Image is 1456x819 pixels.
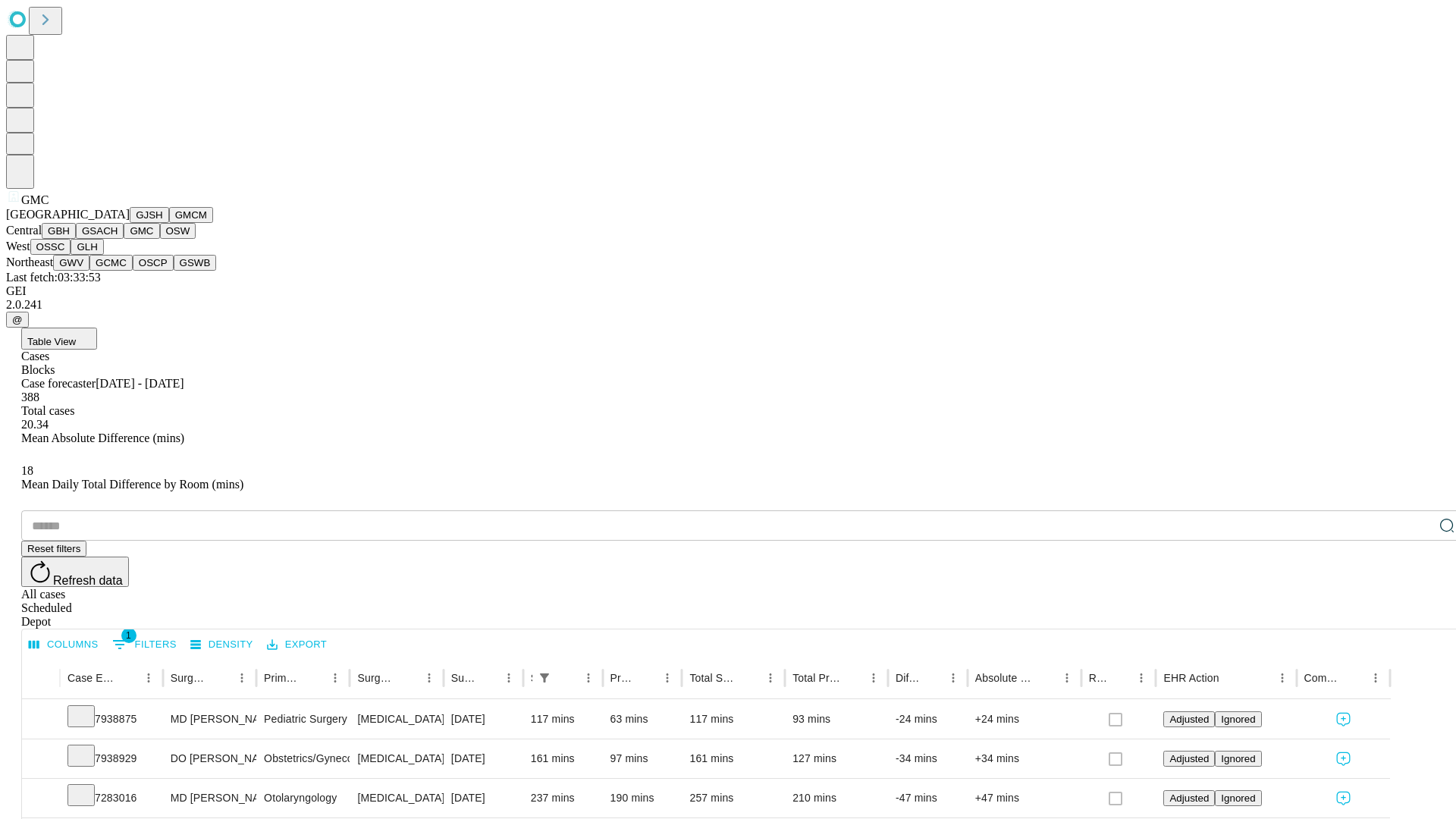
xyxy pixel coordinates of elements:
[534,667,555,689] div: 1 active filter
[792,779,880,817] div: 210 mins
[1304,672,1342,684] div: Comments
[108,632,180,657] button: Show filters
[792,700,880,739] div: 93 mins
[6,312,29,328] button: @
[169,207,213,223] button: GMCM
[357,779,435,817] div: [MEDICAL_DATA] WITHOUT OSSICULAR CHAIN RECONSTRUCTION
[498,667,519,689] button: Menu
[21,541,86,557] button: Reset filters
[303,667,325,689] button: Sort
[187,633,257,657] button: Density
[76,223,124,239] button: GSACH
[896,700,960,739] div: -24 mins
[610,779,675,817] div: 190 mins
[397,667,419,689] button: Sort
[921,667,943,689] button: Sort
[67,779,155,817] div: 7283016
[1169,753,1209,764] span: Adjusted
[357,700,435,739] div: [MEDICAL_DATA]
[21,464,33,477] span: 18
[610,700,675,739] div: 63 mins
[451,739,516,778] div: [DATE]
[739,667,760,689] button: Sort
[896,672,920,684] div: Difference
[6,208,130,221] span: [GEOGRAPHIC_DATA]
[67,672,115,684] div: Case Epic Id
[264,779,342,817] div: Otolaryngology
[21,391,39,403] span: 388
[1344,667,1365,689] button: Sort
[1272,667,1293,689] button: Menu
[792,739,880,778] div: 127 mins
[67,700,155,739] div: 7938875
[1035,667,1056,689] button: Sort
[451,779,516,817] div: [DATE]
[975,779,1074,817] div: +47 mins
[6,271,101,284] span: Last fetch: 03:33:53
[231,667,253,689] button: Menu
[943,667,964,689] button: Menu
[117,667,138,689] button: Sort
[71,239,103,255] button: GLH
[21,431,184,444] span: Mean Absolute Difference (mins)
[171,779,249,817] div: MD [PERSON_NAME] [PERSON_NAME]
[21,193,49,206] span: GMC
[1163,790,1215,806] button: Adjusted
[138,667,159,689] button: Menu
[6,224,42,237] span: Central
[30,707,52,733] button: Expand
[21,557,129,587] button: Refresh data
[133,255,174,271] button: OSCP
[689,672,737,684] div: Total Scheduled Duration
[21,404,74,417] span: Total cases
[67,739,155,778] div: 7938929
[30,239,71,255] button: OSSC
[12,314,23,325] span: @
[264,672,302,684] div: Primary Service
[531,700,595,739] div: 117 mins
[1169,714,1209,725] span: Adjusted
[1215,751,1261,767] button: Ignored
[531,672,532,684] div: Scheduled In Room Duration
[534,667,555,689] button: Show filters
[1109,667,1131,689] button: Sort
[6,284,1450,298] div: GEI
[1365,667,1386,689] button: Menu
[21,418,49,431] span: 20.34
[477,667,498,689] button: Sort
[130,207,169,223] button: GJSH
[635,667,657,689] button: Sort
[89,255,133,271] button: GCMC
[610,739,675,778] div: 97 mins
[171,672,209,684] div: Surgeon Name
[689,700,777,739] div: 117 mins
[975,739,1074,778] div: +34 mins
[6,298,1450,312] div: 2.0.241
[124,223,159,239] button: GMC
[6,256,53,268] span: Northeast
[6,240,30,253] span: West
[210,667,231,689] button: Sort
[27,336,76,347] span: Table View
[531,779,595,817] div: 237 mins
[610,672,635,684] div: Predicted In Room Duration
[896,739,960,778] div: -34 mins
[357,672,395,684] div: Surgery Name
[30,746,52,773] button: Expand
[863,667,884,689] button: Menu
[760,667,781,689] button: Menu
[1215,790,1261,806] button: Ignored
[174,255,217,271] button: GSWB
[263,633,331,657] button: Export
[792,672,840,684] div: Total Predicted Duration
[171,739,249,778] div: DO [PERSON_NAME] [PERSON_NAME]
[1131,667,1152,689] button: Menu
[160,223,196,239] button: OSW
[1221,667,1242,689] button: Sort
[264,739,342,778] div: Obstetrics/Gynecology
[578,667,599,689] button: Menu
[451,700,516,739] div: [DATE]
[557,667,578,689] button: Sort
[1056,667,1078,689] button: Menu
[689,779,777,817] div: 257 mins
